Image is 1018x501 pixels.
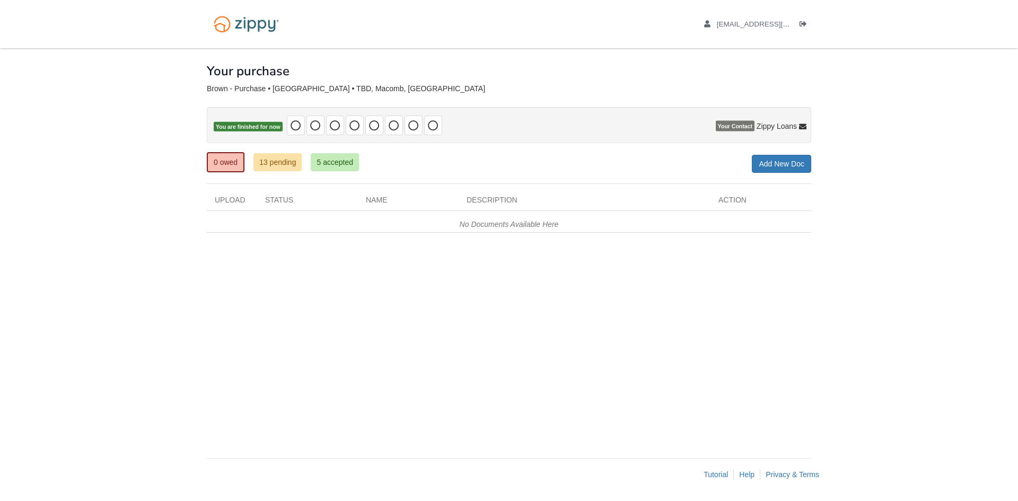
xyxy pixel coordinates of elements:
[460,220,559,228] em: No Documents Available Here
[207,84,811,93] div: Brown - Purchase • [GEOGRAPHIC_DATA] • TBD, Macomb, [GEOGRAPHIC_DATA]
[358,195,459,210] div: Name
[207,64,289,78] h1: Your purchase
[257,195,358,210] div: Status
[207,11,286,38] img: Logo
[214,122,283,132] span: You are finished for now
[459,195,710,210] div: Description
[704,470,728,479] a: Tutorial
[800,20,811,31] a: Log out
[311,153,359,171] a: 5 accepted
[752,155,811,173] a: Add New Doc
[710,195,811,210] div: Action
[704,20,838,31] a: edit profile
[207,195,257,210] div: Upload
[716,121,754,131] span: Your Contact
[717,20,838,28] span: b2brown93@icloud.com
[207,152,244,172] a: 0 owed
[739,470,754,479] a: Help
[757,121,797,131] span: Zippy Loans
[766,470,819,479] a: Privacy & Terms
[253,153,302,171] a: 13 pending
